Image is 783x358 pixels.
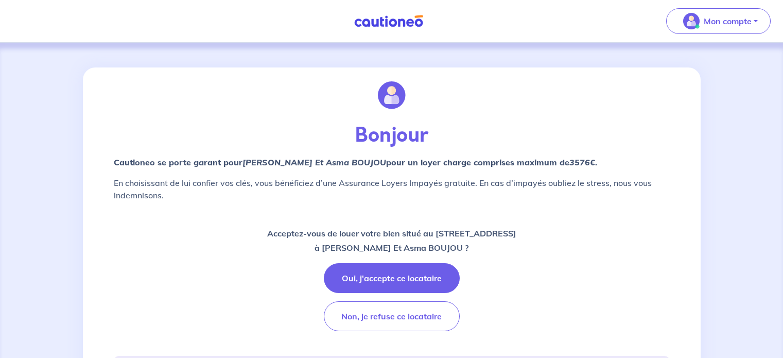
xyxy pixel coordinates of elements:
[350,15,427,28] img: Cautioneo
[324,263,460,293] button: Oui, j'accepte ce locataire
[114,123,670,148] p: Bonjour
[324,301,460,331] button: Non, je refuse ce locataire
[704,15,752,27] p: Mon compte
[242,157,386,167] em: [PERSON_NAME] Et Asma BOUJOU
[569,157,595,167] em: 3576€
[114,177,670,201] p: En choisissant de lui confier vos clés, vous bénéficiez d’une Assurance Loyers Impayés gratuite. ...
[683,13,700,29] img: illu_account_valid_menu.svg
[666,8,771,34] button: illu_account_valid_menu.svgMon compte
[267,226,516,255] p: Acceptez-vous de louer votre bien situé au [STREET_ADDRESS] à [PERSON_NAME] Et Asma BOUJOU ?
[114,157,597,167] strong: Cautioneo se porte garant pour pour un loyer charge comprises maximum de .
[378,81,406,109] img: illu_account.svg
